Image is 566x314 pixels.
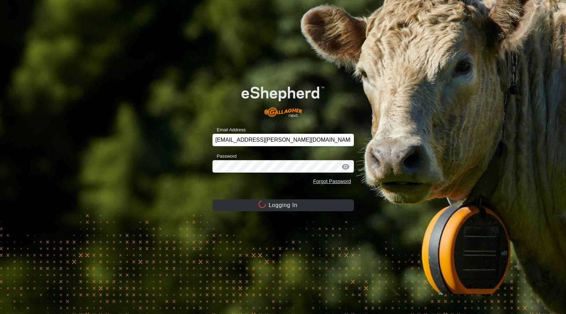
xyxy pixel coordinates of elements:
button: Logging In [212,199,354,211]
label: Email Address [212,126,246,133]
input: Email Address [212,134,354,146]
a: Forgot Password [313,179,351,184]
img: E-shepherd Logo [226,75,340,123]
label: Password [212,153,237,160]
